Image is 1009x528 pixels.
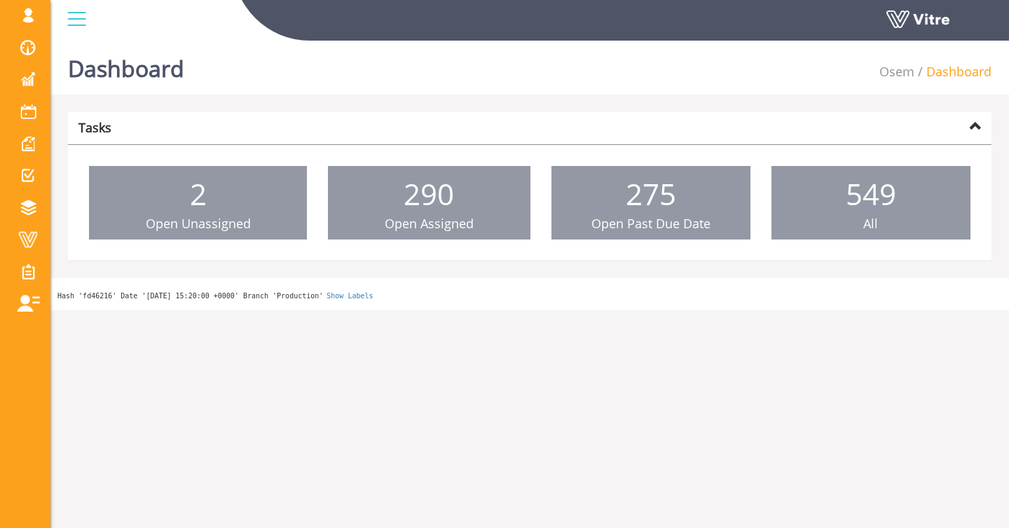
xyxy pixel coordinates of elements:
span: 549 [846,174,896,214]
span: 2 [190,174,207,214]
h1: Dashboard [68,35,184,95]
span: 290 [404,174,454,214]
li: Dashboard [914,63,991,81]
a: 549 All [771,166,970,240]
strong: Tasks [78,119,111,136]
a: Osem [879,63,914,80]
span: All [863,215,878,232]
span: 275 [626,174,676,214]
span: Hash 'fd46216' Date '[DATE] 15:20:00 +0000' Branch 'Production' [57,292,323,300]
a: Show Labels [327,292,373,300]
span: Open Unassigned [146,215,251,232]
span: Open Past Due Date [591,215,711,232]
span: Open Assigned [385,215,474,232]
a: 290 Open Assigned [328,166,530,240]
a: 275 Open Past Due Date [551,166,750,240]
a: 2 Open Unassigned [89,166,307,240]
